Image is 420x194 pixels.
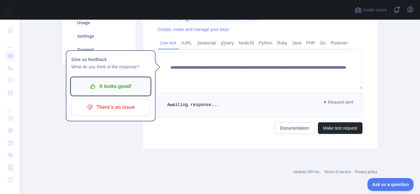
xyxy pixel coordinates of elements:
[70,43,128,56] a: Support
[71,78,150,95] button: It looks good!
[158,27,229,32] a: Create, rotate and manage your keys
[71,99,150,116] button: There's an issue
[293,170,321,174] a: Abstract API Inc.
[328,38,350,48] a: Postman
[275,122,314,134] a: Documentation
[194,38,219,48] a: Javascript
[5,99,15,112] div: ...
[318,38,328,48] a: Go
[71,63,150,70] p: What do you think of the response?
[236,38,256,48] a: NodeJS
[355,170,377,174] a: Privacy policy
[70,16,128,29] a: Usage
[256,38,275,48] a: Python
[5,37,15,49] div: ...
[71,56,150,63] h1: Give us feedback
[275,38,290,48] a: Ruby
[76,81,145,92] p: It looks good!
[167,102,219,107] span: Awaiting response...
[219,38,236,48] a: jQuery
[324,170,351,174] a: Terms of service
[76,102,145,112] p: There's an issue
[70,29,128,43] a: Settings
[290,38,304,48] a: Java
[363,6,387,13] span: Invite users
[318,122,363,134] button: Make test request
[367,178,414,191] iframe: Toggle Customer Support
[158,38,179,48] a: Live test
[321,98,357,106] span: Request sent
[353,5,388,15] button: Invite users
[304,38,318,48] a: PHP
[179,38,194,48] a: cURL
